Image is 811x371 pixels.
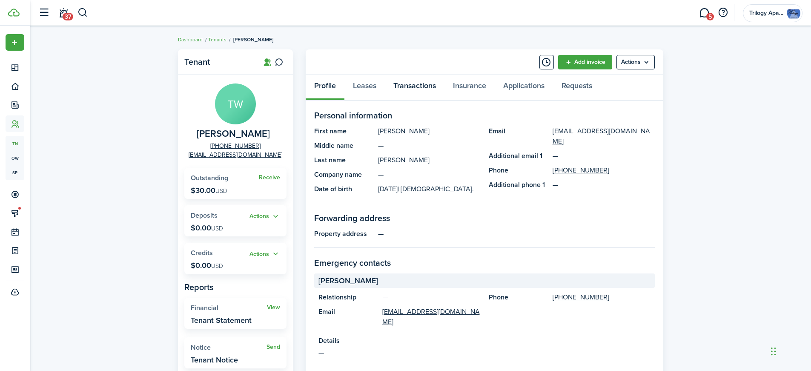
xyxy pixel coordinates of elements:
panel-main-title: First name [314,126,374,136]
button: Open menu [249,249,280,259]
panel-main-description: — [378,141,480,151]
panel-main-title: Middle name [314,141,374,151]
button: Open resource center [716,6,730,20]
a: [EMAIL_ADDRESS][DOMAIN_NAME] [553,126,655,147]
a: Leases [344,75,385,101]
span: Deposits [191,210,218,220]
a: Notifications [55,2,72,24]
a: tn [6,136,24,151]
div: Drag [771,339,776,364]
a: sp [6,165,24,180]
span: Tanisha Wallace [197,129,270,139]
a: Insurance [444,75,495,101]
span: USD [211,262,223,270]
panel-main-description: — [318,348,651,358]
span: 5 [706,13,714,20]
button: Open sidebar [36,5,52,21]
p: $0.00 [191,261,223,270]
panel-main-section-title: Forwarding address [314,212,655,224]
panel-main-title: Details [318,336,651,346]
span: Credits [191,248,213,258]
a: [EMAIL_ADDRESS][DOMAIN_NAME] [382,307,480,327]
a: Requests [553,75,601,101]
panel-main-title: Tenant [184,57,252,67]
panel-main-description: [PERSON_NAME] [378,126,480,136]
panel-main-description: — [378,229,655,239]
span: Trilogy Apartments LTD. [749,10,783,16]
panel-main-title: Additional email 1 [489,151,548,161]
a: Transactions [385,75,444,101]
a: Messaging [696,2,712,24]
widget-stats-title: Financial [191,304,267,312]
a: Add invoice [558,55,612,69]
panel-main-section-title: Emergency contacts [314,256,655,269]
button: Open menu [6,34,24,51]
button: Timeline [539,55,554,69]
button: Open menu [249,212,280,221]
avatar-text: TW [215,83,256,124]
a: Send [267,344,280,351]
a: Applications [495,75,553,101]
span: [PERSON_NAME] [318,275,378,287]
iframe: Chat Widget [669,279,811,371]
p: $0.00 [191,224,223,232]
a: Tenants [208,36,226,43]
panel-main-title: Email [489,126,548,147]
panel-main-title: Date of birth [314,184,374,194]
span: Outstanding [191,173,228,183]
button: Actions [249,249,280,259]
button: Search [77,6,88,20]
button: Open menu [616,55,655,69]
a: [PHONE_NUMBER] [210,141,261,150]
a: [PHONE_NUMBER] [553,292,609,302]
span: 37 [63,13,73,20]
panel-main-title: Phone [489,165,548,175]
menu-btn: Actions [616,55,655,69]
panel-main-description: [DATE] [378,184,480,194]
panel-main-title: Additional phone 1 [489,180,548,190]
a: Receive [259,174,280,181]
widget-stats-description: Tenant Statement [191,316,252,325]
panel-main-description: [PERSON_NAME] [378,155,480,165]
panel-main-title: Relationship [318,292,378,302]
widget-stats-description: Tenant Notice [191,356,238,364]
widget-stats-title: Notice [191,344,267,351]
button: Actions [249,212,280,221]
panel-main-section-title: Personal information [314,109,655,122]
a: [PHONE_NUMBER] [553,165,609,175]
panel-main-title: Email [318,307,378,327]
a: Dashboard [178,36,203,43]
panel-main-title: Phone [489,292,548,302]
span: | [DEMOGRAPHIC_DATA]. [398,184,474,194]
span: USD [215,187,227,196]
a: ow [6,151,24,165]
p: $30.00 [191,186,227,195]
a: [EMAIL_ADDRESS][DOMAIN_NAME] [189,150,282,159]
panel-main-title: Last name [314,155,374,165]
panel-main-title: Property address [314,229,374,239]
panel-main-subtitle: Reports [184,281,287,293]
a: View [267,304,280,311]
panel-main-description: — [378,170,480,180]
panel-main-title: Company name [314,170,374,180]
panel-main-description: — [382,292,480,302]
span: USD [211,224,223,233]
img: Trilogy Apartments LTD. [787,6,800,20]
span: [PERSON_NAME] [233,36,273,43]
img: TenantCloud [8,9,20,17]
